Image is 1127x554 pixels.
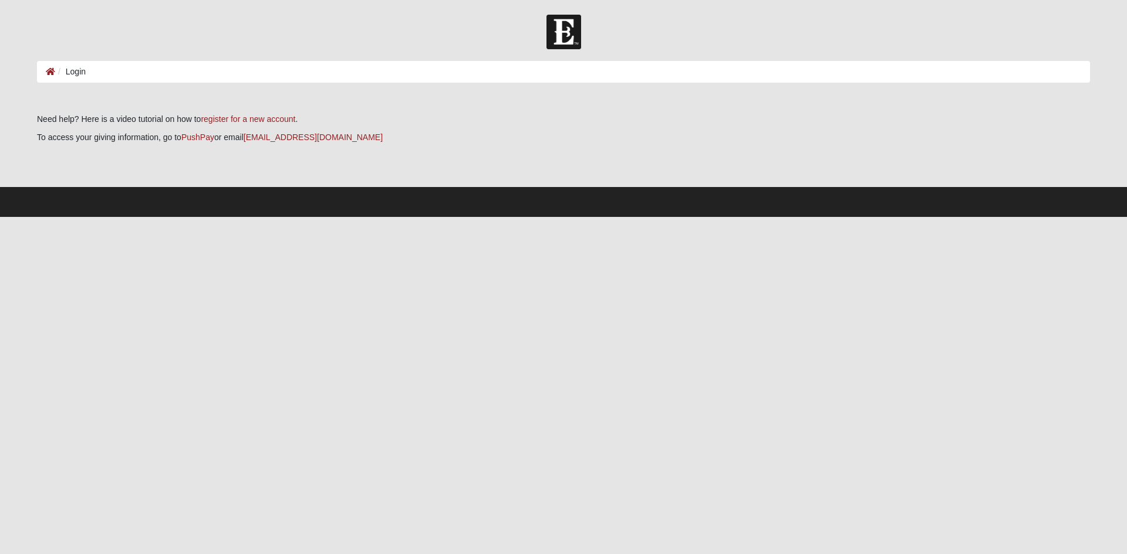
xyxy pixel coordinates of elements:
[244,132,383,142] a: [EMAIL_ADDRESS][DOMAIN_NAME]
[181,132,214,142] a: PushPay
[55,66,86,78] li: Login
[201,114,295,124] a: register for a new account
[37,131,1090,144] p: To access your giving information, go to or email
[37,113,1090,125] p: Need help? Here is a video tutorial on how to .
[546,15,581,49] img: Church of Eleven22 Logo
